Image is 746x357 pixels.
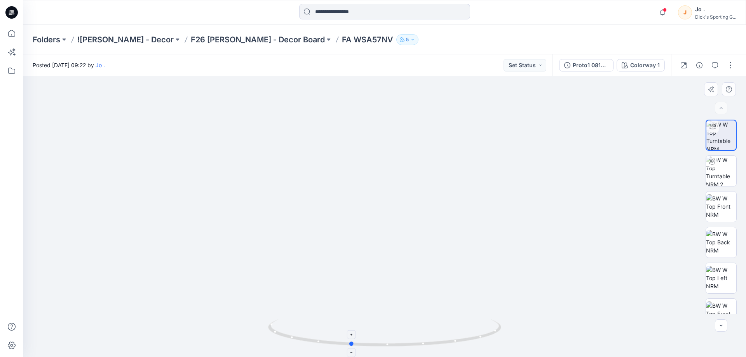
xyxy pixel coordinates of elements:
[342,34,393,45] p: FA WSA57NV
[191,34,325,45] a: F26 [PERSON_NAME] - Decor Board
[706,301,736,326] img: BW W Top Front Chest NRM
[573,61,608,70] div: Proto1 081225
[695,14,736,20] div: Dick's Sporting G...
[706,230,736,254] img: BW W Top Back NRM
[678,5,692,19] div: J
[96,62,105,68] a: Jo .
[559,59,614,71] button: Proto1 081225
[77,34,174,45] a: ![PERSON_NAME] - Decor
[396,34,418,45] button: 5
[706,120,736,150] img: BW W Top Turntable NRM
[630,61,660,70] div: Colorway 1
[617,59,665,71] button: Colorway 1
[77,23,692,357] img: eyJhbGciOiJIUzI1NiIsImtpZCI6IjAiLCJzbHQiOiJzZXMiLCJ0eXAiOiJKV1QifQ.eyJkYXRhIjp7InR5cGUiOiJzdG9yYW...
[706,156,736,186] img: BW W Top Turntable NRM 2
[33,34,60,45] a: Folders
[695,5,736,14] div: Jo .
[706,266,736,290] img: BW W Top Left NRM
[693,59,706,71] button: Details
[33,61,105,69] span: Posted [DATE] 09:22 by
[706,194,736,219] img: BW W Top Front NRM
[406,35,409,44] p: 5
